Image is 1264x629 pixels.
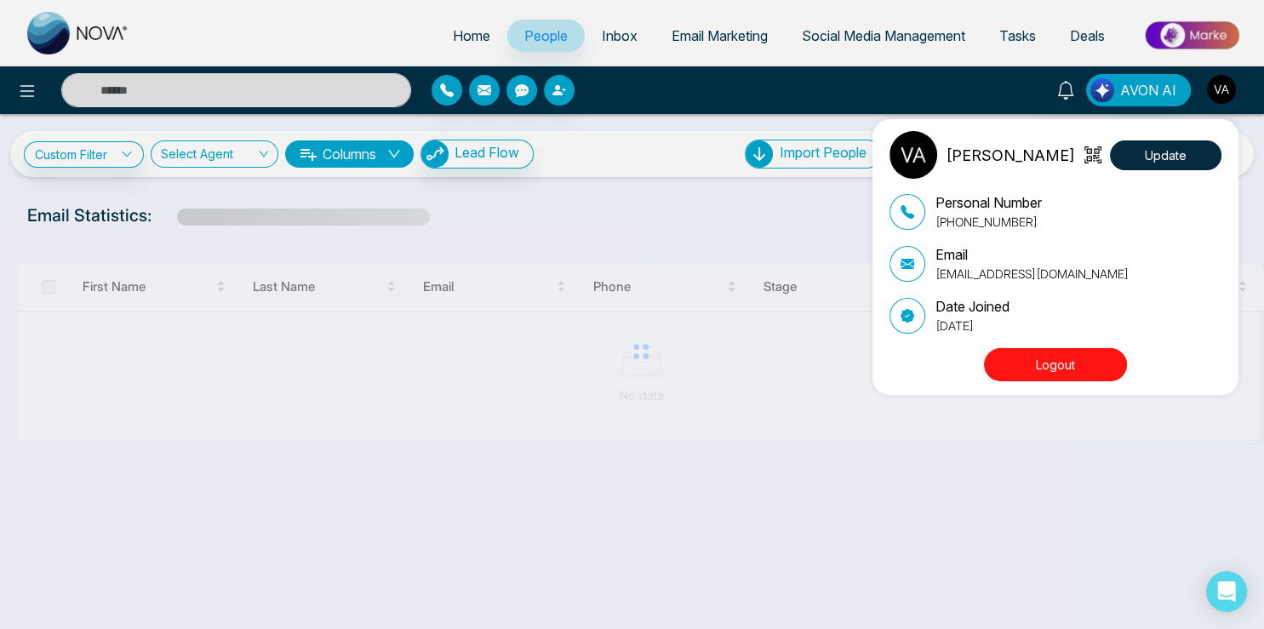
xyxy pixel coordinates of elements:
[1206,571,1247,612] div: Open Intercom Messenger
[984,348,1127,381] button: Logout
[935,244,1129,265] p: Email
[935,296,1009,317] p: Date Joined
[935,265,1129,283] p: [EMAIL_ADDRESS][DOMAIN_NAME]
[935,317,1009,335] p: [DATE]
[1110,140,1221,170] button: Update
[935,213,1042,231] p: [PHONE_NUMBER]
[935,192,1042,213] p: Personal Number
[946,144,1075,167] p: [PERSON_NAME]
